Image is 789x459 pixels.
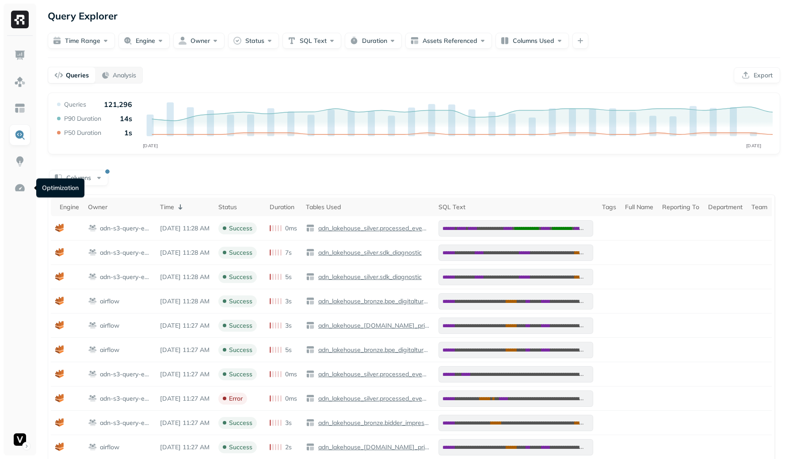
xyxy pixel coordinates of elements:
p: adn_lakehouse_silver.sdk_diagnostic [316,249,422,257]
div: Status [218,203,261,211]
tspan: [DATE] [143,143,158,148]
p: Query Explorer [48,8,118,24]
div: Optimization [36,179,84,198]
img: workgroup [88,443,97,451]
p: airflow [100,297,119,306]
img: workgroup [88,297,97,306]
button: Columns Used [496,33,569,49]
p: success [229,370,252,379]
p: adn-s3-query-engine [100,419,151,427]
a: adn_lakehouse_silver.processed_events_installs [315,394,430,403]
button: Status [228,33,279,49]
button: Duration [345,33,402,49]
img: table [306,297,315,306]
p: adn_lakehouse_silver.processed_events_installs [316,394,430,403]
div: Team [751,203,767,211]
p: Aug 28, 2025 11:28 AM [160,224,210,233]
p: success [229,419,252,427]
p: success [229,224,252,233]
p: success [229,321,252,330]
p: 5s [285,346,292,354]
p: adn_lakehouse_bronze.bpe_digitalturbine_log [316,297,430,306]
img: table [306,418,315,427]
p: adn-s3-query-engine [100,394,151,403]
a: adn_lakehouse_silver.sdk_diagnostic [315,273,422,281]
img: Insights [14,156,26,167]
div: Engine [60,203,79,211]
p: success [229,273,252,281]
p: adn_lakehouse_bronze.bpe_digitalturbine_log [316,346,430,354]
a: adn_lakehouse_silver.sdk_diagnostic [315,249,422,257]
p: 3s [285,297,292,306]
p: 3s [285,419,292,427]
p: adn_lakehouse_silver.sdk_diagnostic [316,273,422,281]
a: adn_lakehouse_bronze.bpe_digitalturbine_log [315,346,430,354]
img: table [306,321,315,330]
img: table [306,345,315,354]
p: adn-s3-query-engine [100,273,151,281]
img: workgroup [88,272,97,281]
p: 0ms [285,224,297,233]
img: Dashboard [14,50,26,61]
a: adn_lakehouse_silver.processed_events_installs [315,370,430,379]
p: adn-s3-query-engine [100,249,151,257]
p: 121,296 [104,100,132,109]
p: Aug 28, 2025 11:27 AM [160,321,210,330]
p: airflow [100,321,119,330]
p: 14s [120,114,132,123]
p: 5s [285,273,292,281]
p: adn_lakehouse_silver.processed_events_installs [316,224,430,233]
p: Queries [66,71,89,80]
button: Owner [173,33,225,49]
img: Query Explorer [14,129,26,141]
p: 0ms [285,394,297,403]
div: Full Name [625,203,653,211]
p: airflow [100,346,119,354]
img: Assets [14,76,26,88]
p: adn_lakehouse_silver.processed_events_installs [316,370,430,379]
p: P90 Duration [64,115,101,123]
button: Export [734,67,780,83]
p: 1s [124,128,132,137]
div: SQL Text [438,203,593,211]
tspan: [DATE] [746,143,762,148]
img: workgroup [88,321,97,330]
p: error [229,394,243,403]
p: Analysis [113,71,136,80]
img: Voodoo [14,433,26,446]
img: table [306,443,315,451]
p: success [229,346,252,354]
button: SQL Text [282,33,341,49]
div: Time [160,202,210,212]
p: success [229,249,252,257]
img: workgroup [88,248,97,257]
p: 2s [285,443,292,451]
div: Owner [88,203,151,211]
a: adn_lakehouse_silver.processed_events_installs [315,224,430,233]
p: 7s [285,249,292,257]
button: Columns [49,170,108,186]
p: Aug 28, 2025 11:27 AM [160,394,210,403]
p: success [229,443,252,451]
img: Ryft [11,11,29,28]
p: Aug 28, 2025 11:27 AM [160,370,210,379]
img: table [306,224,315,233]
img: Asset Explorer [14,103,26,114]
p: Aug 28, 2025 11:28 AM [160,273,210,281]
p: airflow [100,443,119,451]
div: Department [708,203,743,211]
img: Optimization [14,182,26,194]
img: table [306,248,315,257]
img: workgroup [88,224,97,233]
img: table [306,370,315,379]
button: Engine [118,33,170,49]
p: success [229,297,252,306]
img: workgroup [88,345,97,354]
div: Duration [270,203,297,211]
p: adn-s3-query-engine [100,370,151,379]
a: adn_lakehouse_bronze.bidder_impression [315,419,430,427]
div: Tags [602,203,616,211]
a: adn_lakehouse_[DOMAIN_NAME]_pricer_log [315,443,430,451]
button: Assets Referenced [405,33,492,49]
img: workgroup [88,394,97,403]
